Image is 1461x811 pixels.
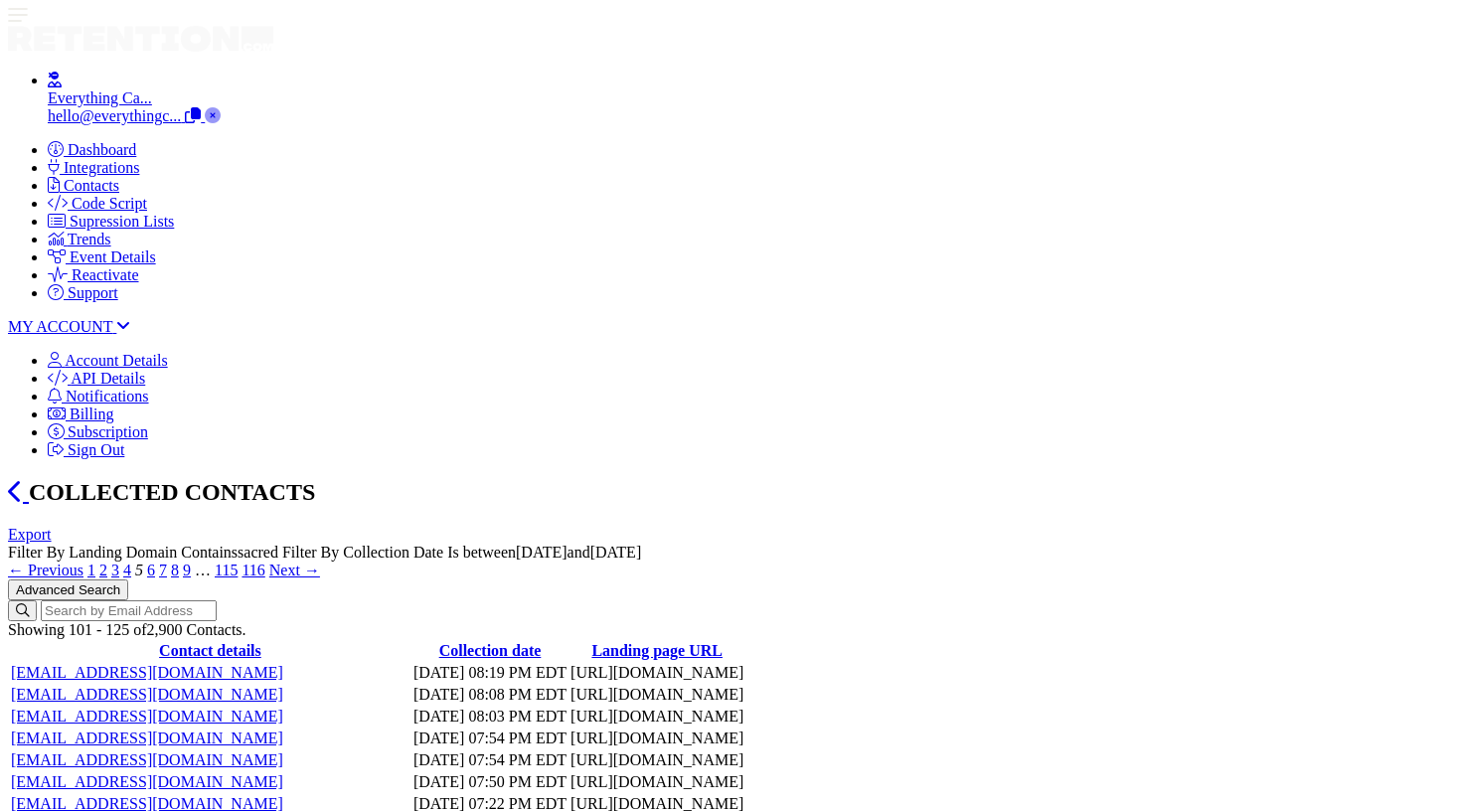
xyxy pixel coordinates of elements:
[570,773,743,791] div: https://everysacredsunday.com/pages/the-journal
[412,729,568,748] td: [DATE] 07:54 PM EDT
[570,664,743,682] div: https://everysacredsunday.com/
[48,370,145,387] a: API Details
[64,159,139,176] span: Integrations
[70,213,174,230] span: Supression Lists
[8,318,130,335] a: MY ACCOUNT
[195,562,211,578] span: …
[11,664,409,682] a: [EMAIL_ADDRESS][DOMAIN_NAME]
[72,195,147,212] span: Code Script
[135,562,143,578] em: Page 5
[147,562,155,578] a: Page 6
[159,562,167,578] a: Page 7
[570,686,743,704] div: https://everysacredsunday.com/pages/the-journal
[11,751,409,769] a: [EMAIL_ADDRESS][DOMAIN_NAME]
[68,441,124,458] span: Sign Out
[87,562,95,578] a: Page 1
[111,562,119,578] a: Page 3
[48,266,139,283] a: Reactivate
[48,89,1453,107] div: Everything Ca...
[66,388,149,405] span: Notifications
[516,544,568,561] span: [DATE]
[8,479,1453,506] h2: COLLECTED CONTACTS
[68,423,148,440] span: Subscription
[8,544,282,561] span: Filter By Landing Domain Contains
[570,708,743,726] div: https://everysacredsunday.com/pages/the-journal
[183,562,191,578] a: Page 9
[171,562,179,578] a: Page 8
[48,352,168,369] a: Account Details
[48,141,136,158] a: Dashboard
[8,579,128,600] button: Advanced Search
[48,248,156,265] a: Event Details
[412,707,568,727] td: [DATE] 08:03 PM EDT
[215,562,238,578] a: Page 115
[72,266,139,283] span: Reactivate
[65,352,168,369] span: Account Details
[238,544,278,561] span: sacred
[71,370,145,387] span: API Details
[590,544,642,561] span: [DATE]
[269,562,320,578] a: Next →
[8,318,112,335] span: MY ACCOUNT
[48,423,148,440] a: Subscription
[70,248,156,265] span: Event Details
[48,72,1453,124] a: Everything Ca... hello@everythingc...
[48,284,118,301] a: Support
[68,141,136,158] span: Dashboard
[48,405,113,422] a: Billing
[123,562,131,578] a: Page 4
[99,562,107,578] a: Page 2
[70,405,113,422] span: Billing
[68,284,118,301] span: Support
[8,621,246,638] span: Showing 101 - 125 of
[8,562,83,578] a: ← Previous
[41,600,217,621] input: Search by Email Address
[68,231,111,247] span: Trends
[412,663,568,683] td: [DATE] 08:19 PM EDT
[48,195,147,212] a: Code Script
[48,441,124,458] a: Sign Out
[159,642,261,659] a: Contact details
[439,642,542,659] a: Collection date
[8,562,1453,579] div: Pagination
[48,159,139,176] a: Integrations
[570,751,743,769] div: https://everysacredsunday.com/pages/the-journal
[11,686,409,704] a: [EMAIL_ADDRESS][DOMAIN_NAME]
[147,621,246,638] span: 2,900 Contacts.
[48,213,174,230] a: Supression Lists
[48,177,119,194] a: Contacts
[48,388,149,405] a: Notifications
[64,177,119,194] span: Contacts
[48,107,181,124] span: hello@everythingc...
[11,730,409,747] a: [EMAIL_ADDRESS][DOMAIN_NAME]
[11,708,409,726] a: [EMAIL_ADDRESS][DOMAIN_NAME]
[412,685,568,705] td: [DATE] 08:08 PM EDT
[591,642,723,659] a: Landing page URL
[11,773,409,791] a: [EMAIL_ADDRESS][DOMAIN_NAME]
[570,730,743,747] div: https://everysacredsunday.com/pages/the-journal
[282,544,641,561] span: Filter By Collection Date Is between and
[412,772,568,792] td: [DATE] 07:50 PM EDT
[8,526,52,543] a: Export
[48,231,111,247] a: Trends
[8,26,273,52] img: Retention.com
[412,750,568,770] td: [DATE] 07:54 PM EDT
[242,562,264,578] a: Page 116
